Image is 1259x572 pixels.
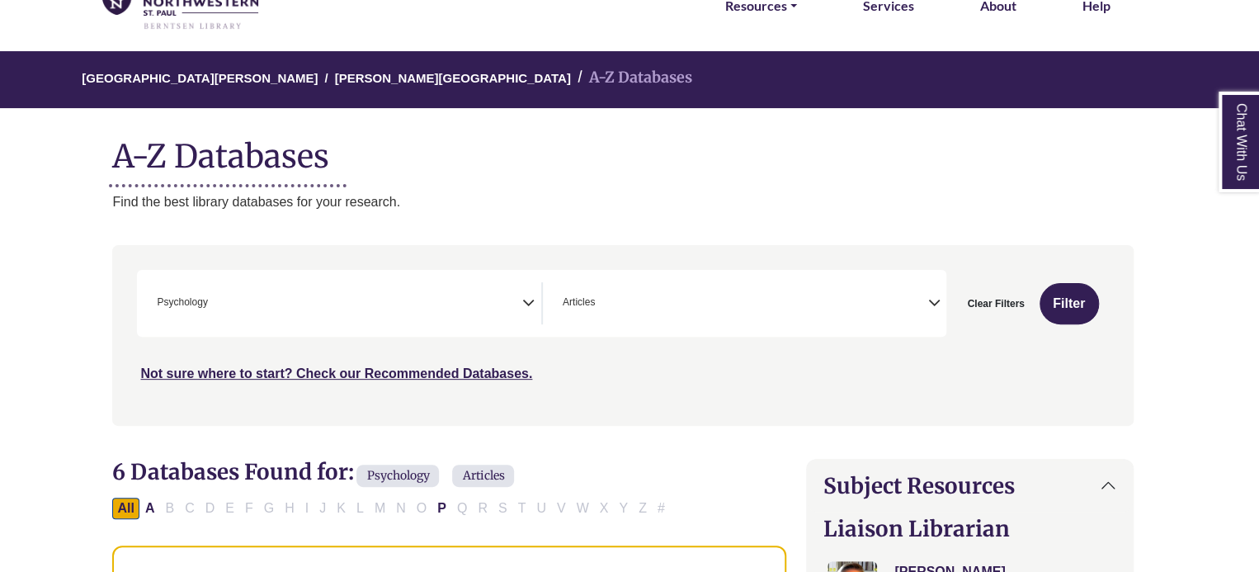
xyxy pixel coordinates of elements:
span: Articles [563,295,595,310]
p: Find the best library databases for your research. [112,191,1133,213]
div: Alpha-list to filter by first letter of database name [112,500,671,514]
a: [GEOGRAPHIC_DATA][PERSON_NAME] [82,69,318,85]
textarea: Search [598,298,606,311]
h2: Liaison Librarian [823,516,1115,541]
button: Filter Results P [432,498,451,519]
a: [PERSON_NAME][GEOGRAPHIC_DATA] [335,69,571,85]
a: Not sure where to start? Check our Recommended Databases. [140,366,532,381]
nav: Search filters [112,245,1133,425]
span: Psychology [157,295,207,310]
li: Articles [556,295,595,310]
span: Psychology [356,465,439,487]
span: Articles [452,465,514,487]
button: Filter Results A [140,498,160,519]
span: 6 Databases Found for: [112,458,353,485]
li: Psychology [150,295,207,310]
li: A-Z Databases [571,66,692,90]
textarea: Search [211,298,219,311]
h1: A-Z Databases [112,125,1133,175]
button: Clear Filters [956,283,1035,324]
button: All [112,498,139,519]
button: Subject Resources [807,460,1132,512]
nav: breadcrumb [112,51,1133,108]
button: Submit for Search Results [1040,283,1099,324]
